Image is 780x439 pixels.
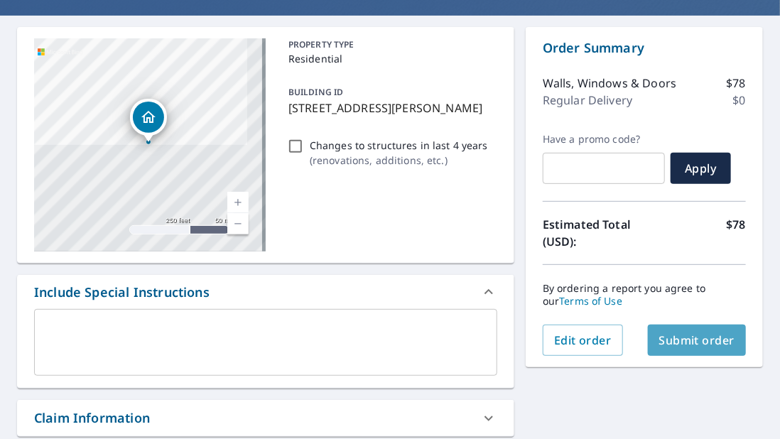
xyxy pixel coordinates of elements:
span: Apply [682,161,720,176]
span: Edit order [554,332,612,348]
button: Apply [671,153,731,184]
p: ( renovations, additions, etc. ) [310,153,488,168]
p: Estimated Total (USD): [543,216,644,250]
p: Changes to structures in last 4 years [310,138,488,153]
p: PROPERTY TYPE [288,38,492,51]
p: Order Summary [543,38,746,58]
div: Claim Information [17,400,514,436]
p: Regular Delivery [543,92,632,109]
a: Terms of Use [559,294,622,308]
p: $78 [727,216,746,250]
a: Current Level 17, Zoom In [227,192,249,213]
p: Residential [288,51,492,66]
p: BUILDING ID [288,86,343,98]
button: Submit order [648,325,747,356]
label: Have a promo code? [543,133,665,146]
p: $78 [727,75,746,92]
p: Walls, Windows & Doors [543,75,676,92]
button: Edit order [543,325,623,356]
a: Current Level 17, Zoom Out [227,213,249,234]
p: By ordering a report you agree to our [543,282,746,308]
div: Claim Information [34,408,150,428]
div: Include Special Instructions [17,275,514,309]
p: $0 [733,92,746,109]
span: Submit order [659,332,735,348]
div: Include Special Instructions [34,283,210,302]
div: Dropped pin, building 1, Residential property, 4564 Bickel Church Rd NW Baltimore, OH 43105 [130,99,167,143]
p: [STREET_ADDRESS][PERSON_NAME] [288,99,492,116]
